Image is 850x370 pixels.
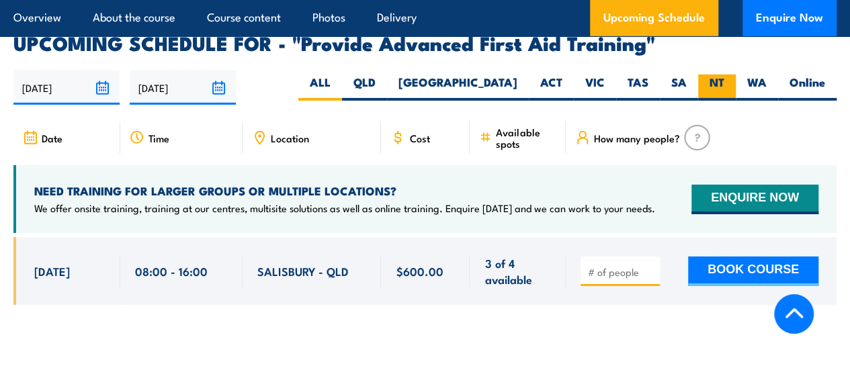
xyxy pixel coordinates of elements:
span: How many people? [594,132,680,144]
h4: NEED TRAINING FOR LARGER GROUPS OR MULTIPLE LOCATIONS? [34,183,655,198]
label: TAS [616,75,660,101]
span: [DATE] [34,263,70,279]
input: From date [13,71,120,105]
label: SA [660,75,698,101]
span: Available spots [496,126,556,149]
span: Cost [409,132,429,144]
input: # of people [588,265,655,279]
button: BOOK COURSE [688,257,818,286]
label: VIC [574,75,616,101]
button: ENQUIRE NOW [691,185,818,214]
label: NT [698,75,736,101]
h2: UPCOMING SCHEDULE FOR - "Provide Advanced First Aid Training" [13,34,837,51]
input: To date [130,71,236,105]
span: 08:00 - 16:00 [135,263,208,279]
label: WA [736,75,778,101]
p: We offer onsite training, training at our centres, multisite solutions as well as online training... [34,201,655,215]
span: Time [148,132,169,144]
span: $600.00 [396,263,443,279]
label: ACT [529,75,574,101]
label: QLD [342,75,387,101]
label: ALL [298,75,342,101]
span: Date [42,132,62,144]
span: 3 of 4 available [484,255,551,287]
label: [GEOGRAPHIC_DATA] [387,75,529,101]
span: Location [271,132,309,144]
label: Online [778,75,837,101]
span: SALISBURY - QLD [257,263,349,279]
